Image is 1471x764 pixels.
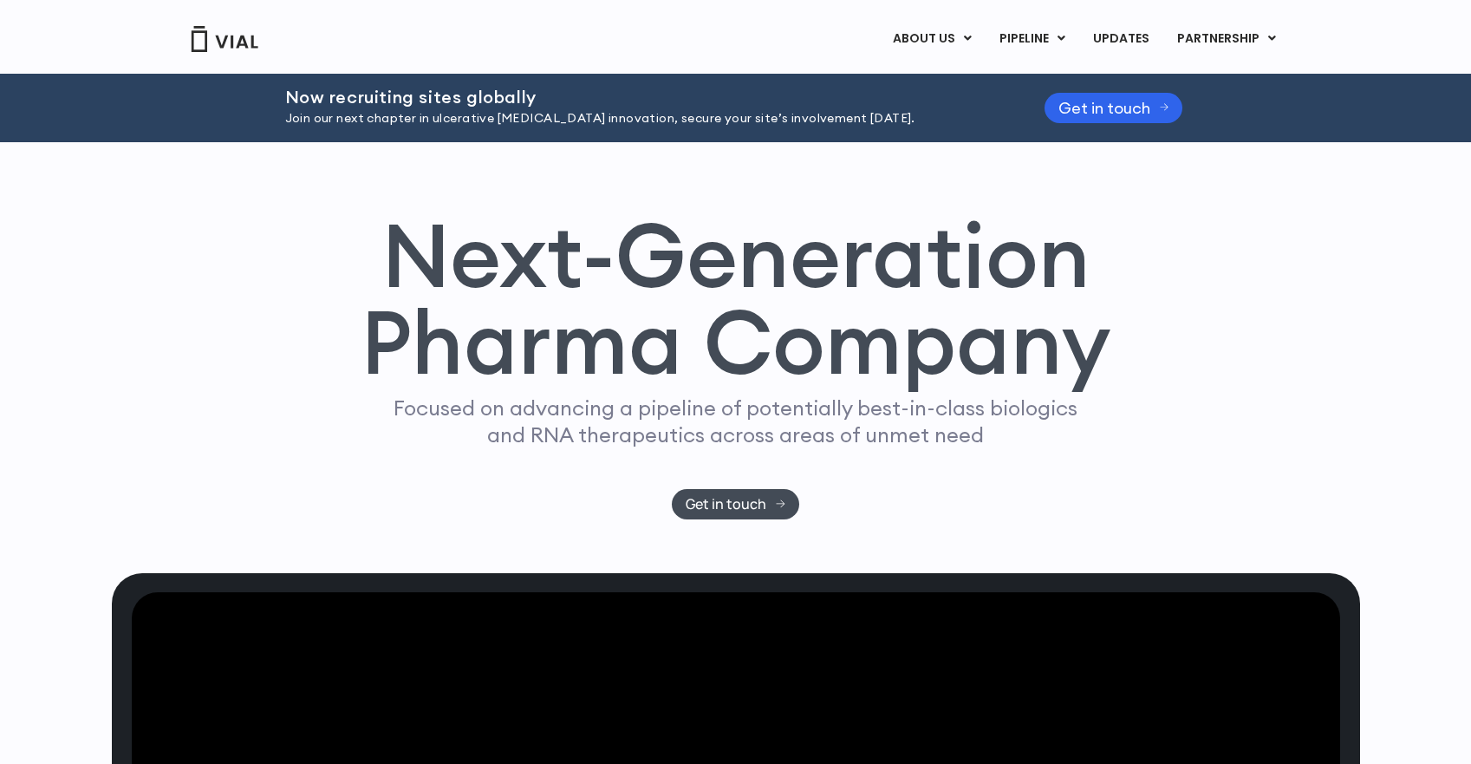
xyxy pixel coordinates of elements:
a: PIPELINEMenu Toggle [986,24,1078,54]
p: Join our next chapter in ulcerative [MEDICAL_DATA] innovation, secure your site’s involvement [DA... [285,109,1001,128]
span: Get in touch [1058,101,1150,114]
a: Get in touch [1045,93,1183,123]
a: Get in touch [672,489,799,519]
img: Vial Logo [190,26,259,52]
h1: Next-Generation Pharma Company [361,212,1111,387]
a: ABOUT USMenu Toggle [879,24,985,54]
h2: Now recruiting sites globally [285,88,1001,107]
a: PARTNERSHIPMenu Toggle [1163,24,1290,54]
a: UPDATES [1079,24,1162,54]
span: Get in touch [686,498,766,511]
p: Focused on advancing a pipeline of potentially best-in-class biologics and RNA therapeutics acros... [387,395,1085,448]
